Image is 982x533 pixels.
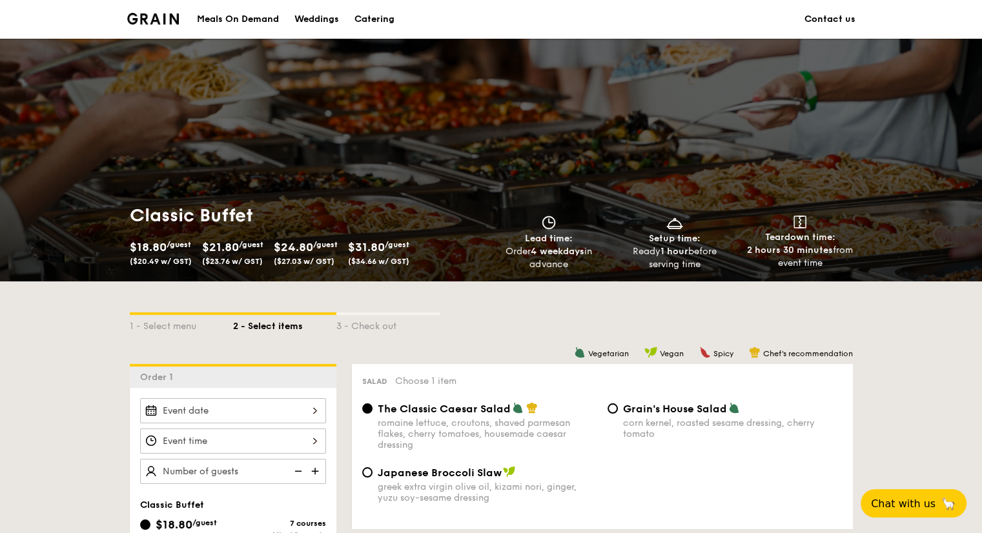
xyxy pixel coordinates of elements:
[140,459,326,484] input: Number of guests
[167,240,191,249] span: /guest
[140,499,204,510] span: Classic Buffet
[233,519,326,528] div: 7 courses
[130,204,486,227] h1: Classic Buffet
[623,417,843,439] div: corn kernel, roasted sesame dressing, cherry tomato
[274,240,313,254] span: $24.80
[728,402,740,414] img: icon-vegetarian.fe4039eb.svg
[140,398,326,423] input: Event date
[202,240,239,254] span: $21.80
[313,240,338,249] span: /guest
[617,245,732,271] div: Ready before serving time
[747,245,833,256] strong: 2 hours 30 minutes
[742,244,858,270] div: from event time
[660,349,684,358] span: Vegan
[336,315,440,333] div: 3 - Check out
[765,232,835,243] span: Teardown time:
[503,466,516,478] img: icon-vegan.f8ff3823.svg
[239,240,263,249] span: /guest
[861,489,967,518] button: Chat with us🦙
[378,403,511,415] span: The Classic Caesar Salad
[274,257,334,266] span: ($27.03 w/ GST)
[941,496,956,511] span: 🦙
[574,347,586,358] img: icon-vegetarian.fe4039eb.svg
[699,347,711,358] img: icon-spicy.37a8142b.svg
[623,403,727,415] span: Grain's House Salad
[130,240,167,254] span: $18.80
[307,459,326,483] img: icon-add.58712e84.svg
[130,257,192,266] span: ($20.49 w/ GST)
[378,481,597,503] div: greek extra virgin olive oil, kizami nori, ginger, yuzu soy-sesame dressing
[348,240,385,254] span: $31.80
[362,403,373,414] input: The Classic Caesar Saladromaine lettuce, croutons, shaved parmesan flakes, cherry tomatoes, house...
[491,245,607,271] div: Order in advance
[395,376,456,387] span: Choose 1 item
[665,216,684,230] img: icon-dish.430c3a2e.svg
[348,257,409,266] span: ($34.66 w/ GST)
[127,13,179,25] img: Grain
[287,459,307,483] img: icon-reduce.1d2dbef1.svg
[362,377,387,386] span: Salad
[140,372,178,383] span: Order 1
[140,428,326,454] input: Event time
[140,519,150,530] input: $18.80/guest($20.49 w/ GST)7 coursesMin 40 guests
[362,467,373,478] input: Japanese Broccoli Slawgreek extra virgin olive oil, kizami nori, ginger, yuzu soy-sesame dressing
[202,257,263,266] span: ($23.76 w/ GST)
[512,402,524,414] img: icon-vegetarian.fe4039eb.svg
[526,402,538,414] img: icon-chef-hat.a58ddaea.svg
[763,349,853,358] span: Chef's recommendation
[385,240,409,249] span: /guest
[644,347,657,358] img: icon-vegan.f8ff3823.svg
[130,315,233,333] div: 1 - Select menu
[749,347,761,358] img: icon-chef-hat.a58ddaea.svg
[127,13,179,25] a: Logotype
[156,518,192,532] span: $18.80
[531,246,584,257] strong: 4 weekdays
[233,315,336,333] div: 2 - Select items
[608,403,618,414] input: Grain's House Saladcorn kernel, roasted sesame dressing, cherry tomato
[649,233,701,244] span: Setup time:
[660,246,688,257] strong: 1 hour
[378,417,597,450] div: romaine lettuce, croutons, shaved parmesan flakes, cherry tomatoes, housemade caesar dressing
[713,349,733,358] span: Spicy
[539,216,558,230] img: icon-clock.2db775ea.svg
[871,498,936,510] span: Chat with us
[192,518,217,527] span: /guest
[588,349,629,358] span: Vegetarian
[793,216,806,228] img: icon-teardown.65201eee.svg
[525,233,573,244] span: Lead time:
[378,467,502,479] span: Japanese Broccoli Slaw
